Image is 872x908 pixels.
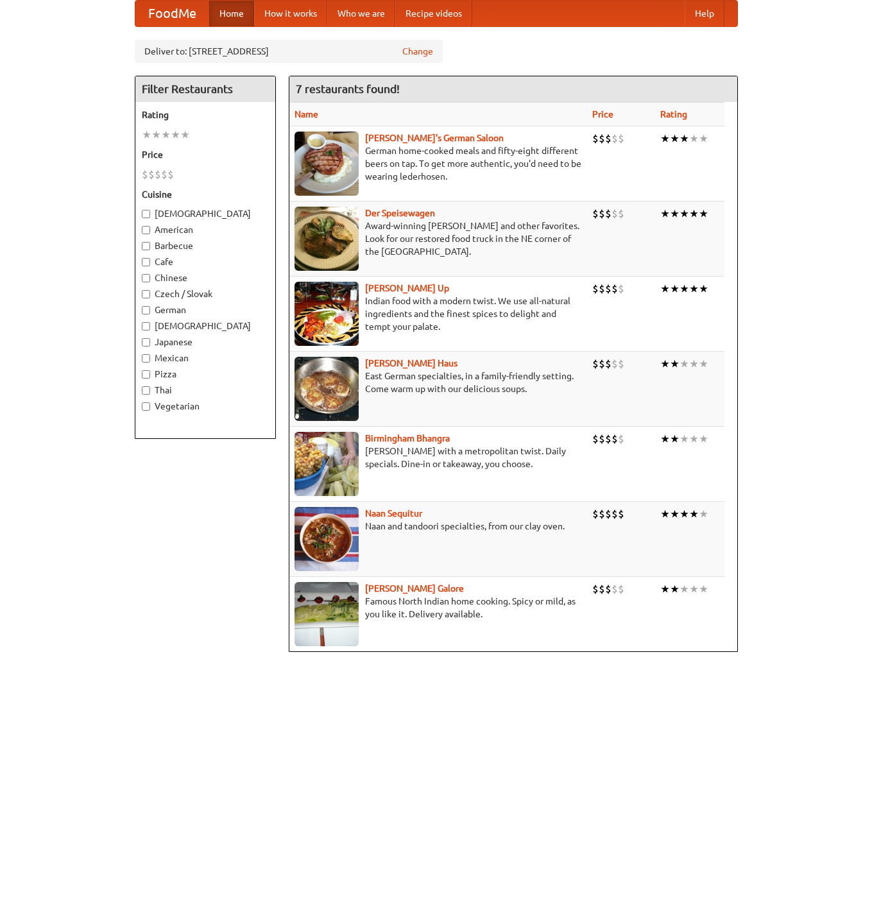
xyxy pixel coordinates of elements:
[161,167,167,182] li: $
[142,352,269,364] label: Mexican
[618,282,624,296] li: $
[365,358,457,368] a: [PERSON_NAME] Haus
[142,368,269,381] label: Pizza
[135,1,209,26] a: FoodMe
[180,128,190,142] li: ★
[295,144,582,183] p: German home-cooked meals and fifty-eight different beers on tap. To get more authentic, you'd nee...
[295,595,582,621] p: Famous North Indian home cooking. Spicy or mild, as you like it. Delivery available.
[689,282,699,296] li: ★
[142,370,150,379] input: Pizza
[670,132,680,146] li: ★
[295,132,359,196] img: esthers.jpg
[142,271,269,284] label: Chinese
[689,357,699,371] li: ★
[660,207,670,221] li: ★
[618,357,624,371] li: $
[670,507,680,521] li: ★
[295,432,359,496] img: bhangra.jpg
[142,304,269,316] label: German
[135,40,443,63] div: Deliver to: [STREET_ADDRESS]
[699,357,708,371] li: ★
[254,1,327,26] a: How it works
[142,210,150,218] input: [DEMOGRAPHIC_DATA]
[142,108,269,121] h5: Rating
[592,507,599,521] li: $
[680,432,689,446] li: ★
[599,207,605,221] li: $
[611,132,618,146] li: $
[142,207,269,220] label: [DEMOGRAPHIC_DATA]
[699,282,708,296] li: ★
[605,207,611,221] li: $
[670,357,680,371] li: ★
[670,282,680,296] li: ★
[689,432,699,446] li: ★
[699,207,708,221] li: ★
[295,109,318,119] a: Name
[618,207,624,221] li: $
[142,226,150,234] input: American
[365,508,422,518] b: Naan Sequitur
[295,520,582,533] p: Naan and tandoori specialties, from our clay oven.
[670,582,680,596] li: ★
[689,582,699,596] li: ★
[685,1,724,26] a: Help
[605,507,611,521] li: $
[365,283,449,293] a: [PERSON_NAME] Up
[142,290,150,298] input: Czech / Slovak
[605,282,611,296] li: $
[689,207,699,221] li: ★
[295,370,582,395] p: East German specialties, in a family-friendly setting. Come warm up with our delicious soups.
[592,132,599,146] li: $
[592,282,599,296] li: $
[599,357,605,371] li: $
[680,357,689,371] li: ★
[660,132,670,146] li: ★
[599,432,605,446] li: $
[161,128,171,142] li: ★
[296,83,400,95] ng-pluralize: 7 restaurants found!
[660,109,687,119] a: Rating
[155,167,161,182] li: $
[611,582,618,596] li: $
[365,208,435,218] a: Der Speisewagen
[148,167,155,182] li: $
[142,336,269,348] label: Japanese
[295,582,359,646] img: currygalore.jpg
[295,357,359,421] img: kohlhaus.jpg
[167,167,174,182] li: $
[295,445,582,470] p: [PERSON_NAME] with a metropolitan twist. Daily specials. Dine-in or takeaway, you choose.
[618,432,624,446] li: $
[365,433,450,443] b: Birmingham Bhangra
[295,219,582,258] p: Award-winning [PERSON_NAME] and other favorites. Look for our restored food truck in the NE corne...
[142,255,269,268] label: Cafe
[660,282,670,296] li: ★
[660,357,670,371] li: ★
[592,207,599,221] li: $
[680,282,689,296] li: ★
[365,583,464,594] a: [PERSON_NAME] Galore
[699,507,708,521] li: ★
[699,432,708,446] li: ★
[402,45,433,58] a: Change
[680,582,689,596] li: ★
[611,207,618,221] li: $
[142,274,150,282] input: Chinese
[599,282,605,296] li: $
[618,132,624,146] li: $
[605,357,611,371] li: $
[592,432,599,446] li: $
[592,357,599,371] li: $
[599,582,605,596] li: $
[365,133,504,143] a: [PERSON_NAME]'s German Saloon
[611,432,618,446] li: $
[327,1,395,26] a: Who we are
[605,582,611,596] li: $
[295,282,359,346] img: curryup.jpg
[670,432,680,446] li: ★
[142,223,269,236] label: American
[142,148,269,161] h5: Price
